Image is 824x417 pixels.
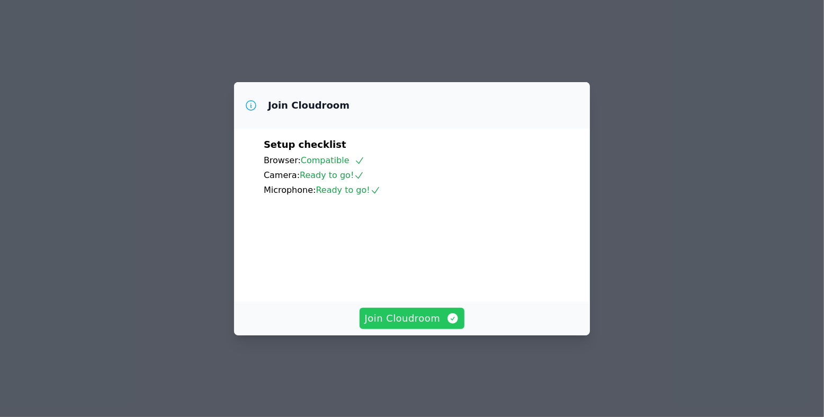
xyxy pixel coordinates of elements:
span: Camera: [264,170,300,180]
span: Browser: [264,155,301,165]
h3: Join Cloudroom [268,99,350,112]
span: Ready to go! [316,185,381,195]
button: Join Cloudroom [360,308,465,329]
span: Compatible [301,155,365,165]
span: Join Cloudroom [365,311,460,326]
span: Ready to go! [300,170,364,180]
span: Setup checklist [264,139,346,150]
span: Microphone: [264,185,316,195]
